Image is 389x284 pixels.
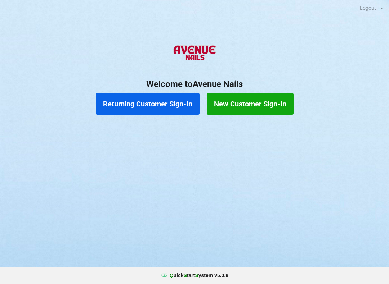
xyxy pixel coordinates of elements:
[161,272,168,279] img: favicon.ico
[170,272,228,279] b: uick tart ystem v 5.0.8
[170,272,174,278] span: Q
[207,93,294,115] button: New Customer Sign-In
[96,93,200,115] button: Returning Customer Sign-In
[170,39,218,68] img: AvenueNails-Logo.png
[195,272,198,278] span: S
[184,272,187,278] span: S
[360,5,376,10] div: Logout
